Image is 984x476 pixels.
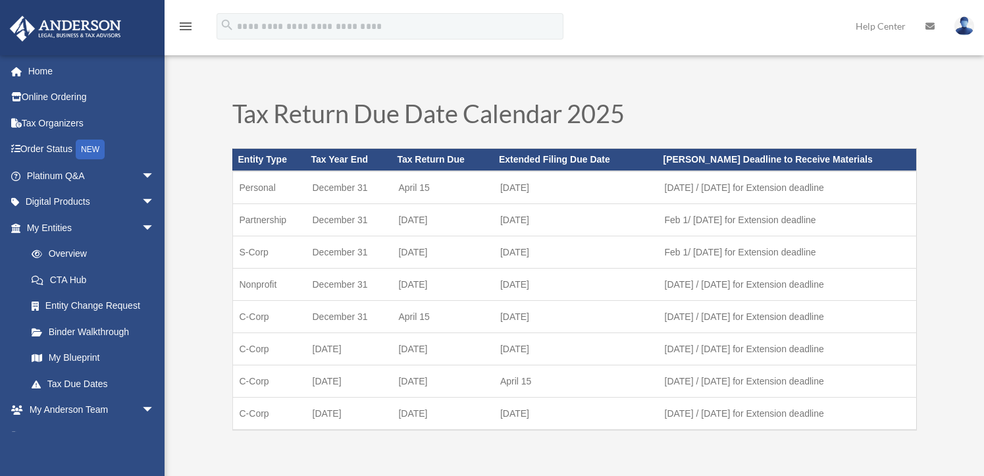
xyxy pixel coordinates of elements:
[392,365,494,397] td: [DATE]
[18,371,168,397] a: Tax Due Dates
[9,423,174,449] a: My Documentsarrow_drop_down
[18,241,174,267] a: Overview
[392,397,494,430] td: [DATE]
[392,149,494,171] th: Tax Return Due
[232,365,306,397] td: C-Corp
[220,18,234,32] i: search
[142,215,168,242] span: arrow_drop_down
[494,171,658,204] td: [DATE]
[658,397,916,430] td: [DATE] / [DATE] for Extension deadline
[392,268,494,300] td: [DATE]
[306,268,392,300] td: December 31
[392,171,494,204] td: April 15
[658,149,916,171] th: [PERSON_NAME] Deadline to Receive Materials
[658,332,916,365] td: [DATE] / [DATE] for Extension deadline
[306,365,392,397] td: [DATE]
[142,163,168,190] span: arrow_drop_down
[306,332,392,365] td: [DATE]
[9,110,174,136] a: Tax Organizers
[6,16,125,41] img: Anderson Advisors Platinum Portal
[9,163,174,189] a: Platinum Q&Aarrow_drop_down
[9,215,174,241] a: My Entitiesarrow_drop_down
[494,149,658,171] th: Extended Filing Due Date
[306,236,392,268] td: December 31
[18,267,174,293] a: CTA Hub
[954,16,974,36] img: User Pic
[658,268,916,300] td: [DATE] / [DATE] for Extension deadline
[142,397,168,424] span: arrow_drop_down
[178,23,194,34] a: menu
[9,189,174,215] a: Digital Productsarrow_drop_down
[178,18,194,34] i: menu
[9,136,174,163] a: Order StatusNEW
[142,189,168,216] span: arrow_drop_down
[494,268,658,300] td: [DATE]
[232,236,306,268] td: S-Corp
[494,365,658,397] td: April 15
[494,300,658,332] td: [DATE]
[658,365,916,397] td: [DATE] / [DATE] for Extension deadline
[9,84,174,111] a: Online Ordering
[306,149,392,171] th: Tax Year End
[232,268,306,300] td: Nonprofit
[494,236,658,268] td: [DATE]
[76,140,105,159] div: NEW
[658,300,916,332] td: [DATE] / [DATE] for Extension deadline
[142,423,168,450] span: arrow_drop_down
[494,332,658,365] td: [DATE]
[232,397,306,430] td: C-Corp
[392,300,494,332] td: April 15
[18,319,174,345] a: Binder Walkthrough
[18,293,174,319] a: Entity Change Request
[392,203,494,236] td: [DATE]
[306,171,392,204] td: December 31
[232,300,306,332] td: C-Corp
[9,397,174,423] a: My Anderson Teamarrow_drop_down
[392,332,494,365] td: [DATE]
[494,203,658,236] td: [DATE]
[232,149,306,171] th: Entity Type
[232,171,306,204] td: Personal
[306,300,392,332] td: December 31
[306,203,392,236] td: December 31
[232,203,306,236] td: Partnership
[658,171,916,204] td: [DATE] / [DATE] for Extension deadline
[392,236,494,268] td: [DATE]
[494,397,658,430] td: [DATE]
[9,58,174,84] a: Home
[306,397,392,430] td: [DATE]
[658,203,916,236] td: Feb 1/ [DATE] for Extension deadline
[18,345,174,371] a: My Blueprint
[658,236,916,268] td: Feb 1/ [DATE] for Extension deadline
[232,332,306,365] td: C-Corp
[232,101,917,132] h1: Tax Return Due Date Calendar 2025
